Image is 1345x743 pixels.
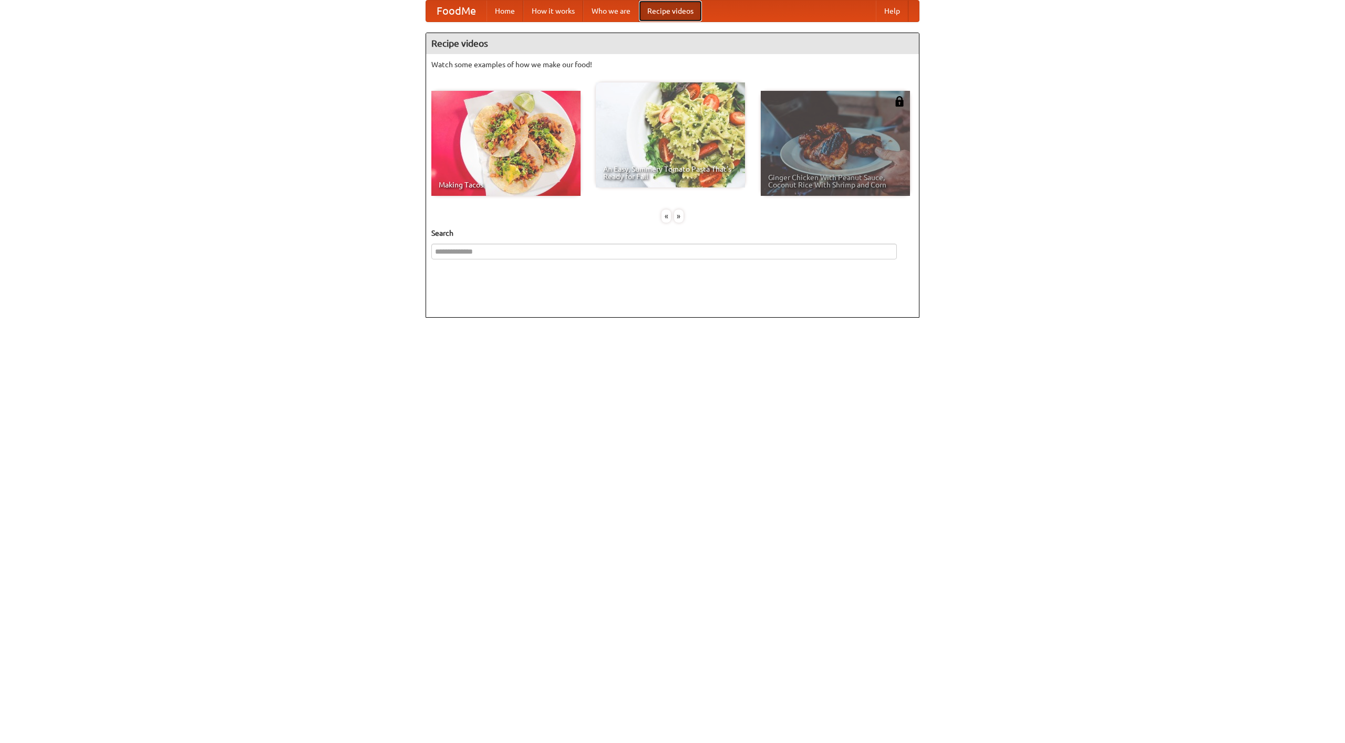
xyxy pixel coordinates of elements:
img: 483408.png [894,96,905,107]
div: « [661,210,671,223]
a: Making Tacos [431,91,581,196]
span: An Easy, Summery Tomato Pasta That's Ready for Fall [603,165,738,180]
a: Who we are [583,1,639,22]
h5: Search [431,228,914,238]
a: How it works [523,1,583,22]
h4: Recipe videos [426,33,919,54]
a: FoodMe [426,1,487,22]
div: » [674,210,684,223]
span: Making Tacos [439,181,573,189]
a: Recipe videos [639,1,702,22]
a: Home [487,1,523,22]
a: An Easy, Summery Tomato Pasta That's Ready for Fall [596,82,745,187]
p: Watch some examples of how we make our food! [431,59,914,70]
a: Help [876,1,908,22]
